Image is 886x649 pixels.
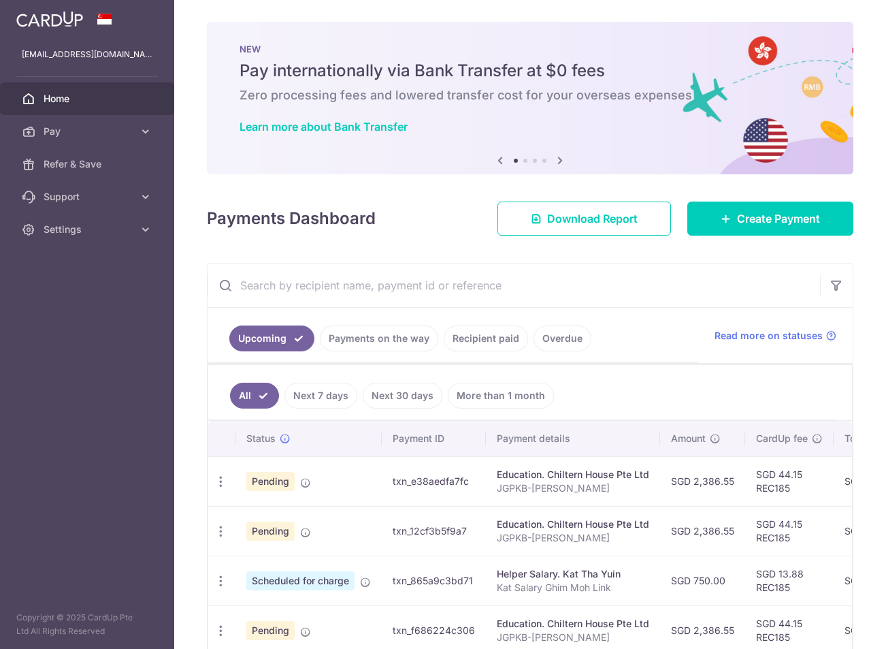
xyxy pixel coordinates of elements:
td: SGD 750.00 [660,556,745,605]
span: Amount [671,432,706,445]
img: CardUp [16,11,83,27]
span: Pay [44,125,133,138]
p: JGPKB-[PERSON_NAME] [497,481,649,495]
td: txn_12cf3b5f9a7 [382,506,486,556]
h6: Zero processing fees and lowered transfer cost for your overseas expenses [240,87,821,104]
div: Helper Salary. Kat Tha Yuin [497,567,649,581]
span: CardUp fee [756,432,808,445]
a: Overdue [534,326,591,351]
p: [EMAIL_ADDRESS][DOMAIN_NAME] [22,48,152,61]
span: Support [44,190,133,204]
h4: Payments Dashboard [207,206,376,231]
span: Scheduled for charge [246,571,355,590]
span: Read more on statuses [715,329,823,343]
p: NEW [240,44,821,54]
input: Search by recipient name, payment id or reference [208,264,820,307]
span: Create Payment [737,210,820,227]
td: SGD 2,386.55 [660,456,745,506]
span: Pending [246,472,295,491]
td: SGD 2,386.55 [660,506,745,556]
td: txn_865a9c3bd71 [382,556,486,605]
th: Payment details [486,421,660,456]
a: Create Payment [687,202,853,236]
span: Pending [246,621,295,640]
td: txn_e38aedfa7fc [382,456,486,506]
span: Status [246,432,276,445]
span: Settings [44,223,133,236]
a: Upcoming [229,326,314,351]
a: Download Report [497,202,671,236]
a: More than 1 month [448,383,554,409]
a: Payments on the way [320,326,438,351]
a: Recipient paid [444,326,528,351]
a: Next 30 days [363,383,442,409]
div: Education. Chiltern House Pte Ltd [497,617,649,631]
td: SGD 13.88 REC185 [745,556,834,605]
span: Download Report [547,210,638,227]
div: Education. Chiltern House Pte Ltd [497,518,649,531]
p: JGPKB-[PERSON_NAME] [497,631,649,644]
td: SGD 44.15 REC185 [745,506,834,556]
span: Refer & Save [44,157,133,171]
img: Bank transfer banner [207,22,853,174]
p: JGPKB-[PERSON_NAME] [497,531,649,545]
span: Pending [246,522,295,541]
a: Read more on statuses [715,329,836,343]
p: Kat Salary Ghim Moh Link [497,581,649,595]
a: Learn more about Bank Transfer [240,120,408,133]
span: Home [44,92,133,106]
a: Next 7 days [284,383,357,409]
div: Education. Chiltern House Pte Ltd [497,468,649,481]
th: Payment ID [382,421,486,456]
a: All [230,383,279,409]
td: SGD 44.15 REC185 [745,456,834,506]
h5: Pay internationally via Bank Transfer at $0 fees [240,60,821,82]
